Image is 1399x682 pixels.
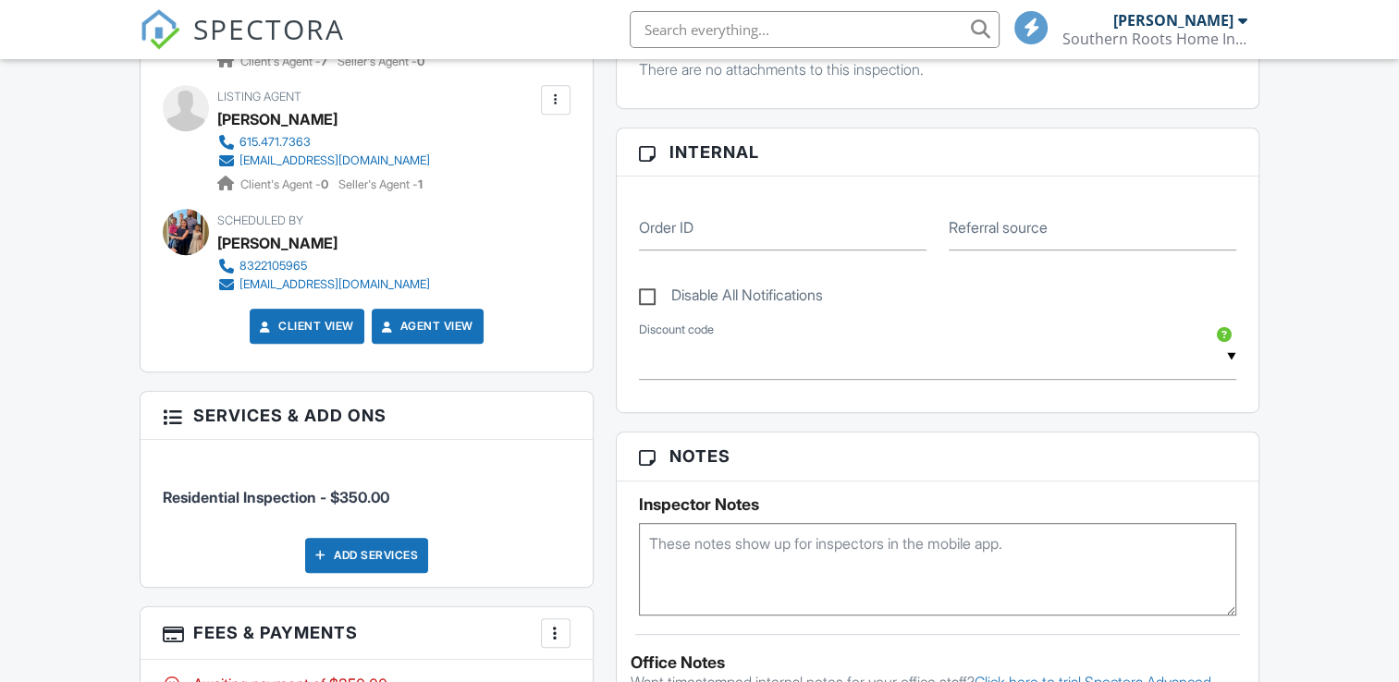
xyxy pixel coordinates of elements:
a: 8322105965 [217,257,430,275]
h3: Fees & Payments [141,607,592,660]
label: Order ID [639,217,693,237]
a: Agent View [378,317,473,335]
a: SPECTORA [140,25,345,64]
span: Seller's Agent - [337,55,424,68]
div: [EMAIL_ADDRESS][DOMAIN_NAME] [239,153,430,168]
input: Search everything... [630,11,1000,48]
h5: Inspector Notes [639,495,1236,514]
div: [EMAIL_ADDRESS][DOMAIN_NAME] [239,277,430,292]
div: Office Notes [631,653,1245,672]
li: Service: Residential Inspection [163,454,570,522]
h3: Services & Add ons [141,392,592,440]
h3: Internal [617,128,1258,177]
div: [PERSON_NAME] [1113,11,1233,30]
a: [PERSON_NAME] [217,105,337,133]
div: Southern Roots Home Inspections [1062,30,1247,48]
span: Scheduled By [217,213,303,227]
a: Client View [256,317,354,335]
span: Seller's Agent - [338,177,423,191]
div: [PERSON_NAME] [217,229,337,257]
div: 8322105965 [239,259,307,274]
img: The Best Home Inspection Software - Spectora [140,9,180,50]
span: Client's Agent - [240,177,331,191]
label: Disable All Notifications [639,286,823,310]
a: [EMAIL_ADDRESS][DOMAIN_NAME] [217,275,430,294]
div: Add Services [305,538,428,573]
strong: 1 [418,177,423,191]
div: 615.471.7363 [239,135,311,150]
a: [EMAIL_ADDRESS][DOMAIN_NAME] [217,152,430,170]
strong: 0 [417,55,424,68]
label: Referral source [949,217,1048,237]
span: Listing Agent [217,90,301,104]
label: Discount code [639,322,714,338]
span: Residential Inspection - $350.00 [163,488,389,506]
span: SPECTORA [193,9,345,48]
h3: Notes [617,432,1258,481]
p: There are no attachments to this inspection. [639,59,1236,79]
a: 615.471.7363 [217,133,430,152]
strong: 0 [321,177,328,191]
